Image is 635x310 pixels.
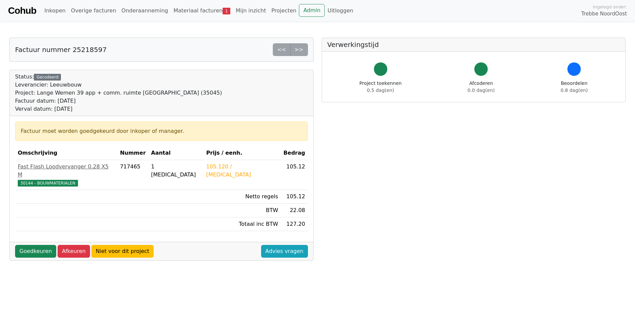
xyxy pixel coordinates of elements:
th: Prijs / eenh. [204,146,281,160]
th: Omschrijving [15,146,117,160]
span: 0.5 dag(en) [367,88,394,93]
span: 0.8 dag(en) [561,88,588,93]
a: Mijn inzicht [233,4,269,17]
span: Trebbe NoordOost [581,10,627,18]
td: 105.12 [281,190,308,204]
div: Factuur moet worden goedgekeurd door inkoper of manager. [21,127,302,135]
div: Verval datum: [DATE] [15,105,222,113]
a: Fast Flash Loodvervanger 0.28 X5 M30144 - BOUWMATERIALEN [18,163,114,187]
h5: Factuur nummer 25218597 [15,46,107,54]
a: Projecten [269,4,299,17]
a: Afkeuren [58,245,90,258]
a: Onderaanneming [119,4,171,17]
td: Netto regels [204,190,281,204]
div: Beoordelen [561,80,588,94]
a: Overige facturen [68,4,119,17]
span: 30144 - BOUWMATERIALEN [18,180,78,187]
a: Advies vragen [261,245,308,258]
div: Gecodeerd [34,74,61,81]
td: 22.08 [281,204,308,217]
td: 127.20 [281,217,308,231]
a: Inkopen [42,4,68,17]
span: Ingelogd onder: [593,4,627,10]
td: 717465 [117,160,148,190]
div: 1 [MEDICAL_DATA] [151,163,201,179]
div: Status: [15,73,222,113]
td: BTW [204,204,281,217]
div: 105.120 / [MEDICAL_DATA] [206,163,278,179]
a: Goedkeuren [15,245,56,258]
h5: Verwerkingstijd [327,41,620,49]
span: 1 [223,8,230,14]
th: Nummer [117,146,148,160]
div: Project toekennen [360,80,402,94]
div: Project: Lange Wemen 39 app + comm. ruimte [GEOGRAPHIC_DATA] (35045) [15,89,222,97]
a: Cohub [8,3,36,19]
div: Afcoderen [468,80,495,94]
th: Aantal [148,146,204,160]
div: Leverancier: Leeuwbouw [15,81,222,89]
div: Fast Flash Loodvervanger 0.28 X5 M [18,163,114,179]
a: Materiaal facturen1 [171,4,233,17]
a: Niet voor dit project [91,245,154,258]
td: 105.12 [281,160,308,190]
a: Admin [299,4,325,17]
th: Bedrag [281,146,308,160]
span: 0.0 dag(en) [468,88,495,93]
div: Factuur datum: [DATE] [15,97,222,105]
td: Totaal inc BTW [204,217,281,231]
a: Uitloggen [325,4,356,17]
